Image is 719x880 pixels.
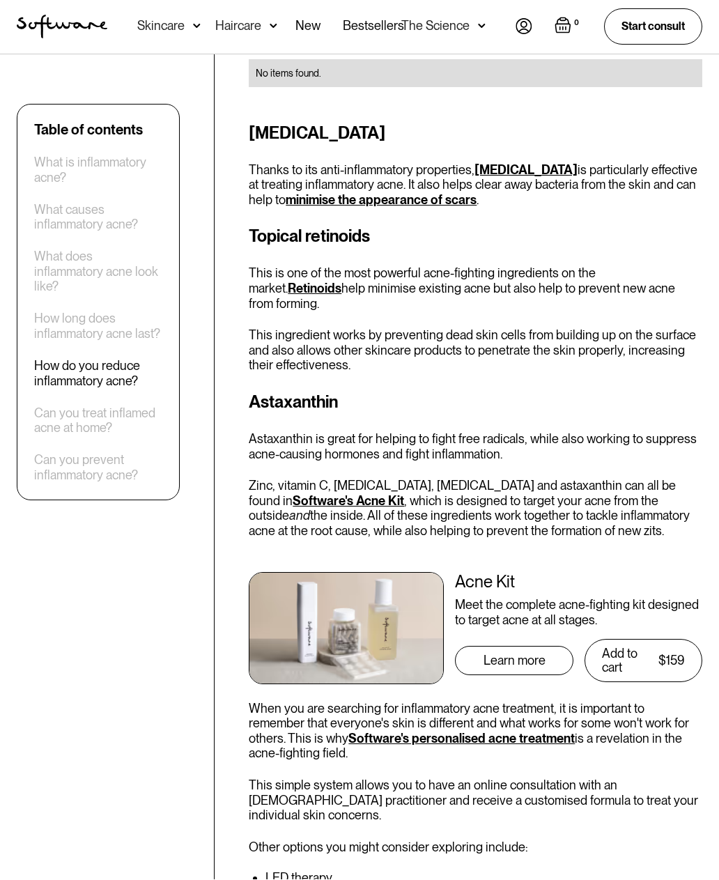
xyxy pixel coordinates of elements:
h3: Topical retinoids [249,224,702,249]
div: Acne Kit [455,573,702,593]
a: Acne KitMeet the complete acne-fighting kit designed to target acne at all stages.Learn moreAdd t... [249,573,702,685]
a: How do you reduce inflammatory acne? [34,359,162,389]
p: This simple system allows you to have an online consultation with an [DEMOGRAPHIC_DATA] practitio... [249,778,702,824]
a: Software's personalised acne treatment [348,732,575,746]
p: When you are searching for inflammatory acne treatment, it is important to remember that everyone... [249,702,702,762]
div: Haircare [215,20,261,33]
p: Other options you might consider exploring include: [249,840,702,856]
a: Can you treat inflamed acne at home? [34,406,162,436]
a: What does inflammatory acne look like? [34,249,162,295]
div: The Science [401,20,470,33]
div: Meet the complete acne-fighting kit designed to target acne at all stages. [455,598,702,628]
h3: Astaxanthin [249,390,702,415]
div: Add to cart [602,647,658,675]
div: Learn more [484,654,546,668]
div: $159 [658,654,685,668]
div: No items found. [256,67,695,81]
a: Open empty cart [555,17,582,37]
img: Software Logo [17,15,107,39]
a: home [17,15,107,39]
p: This ingredient works by preventing dead skin cells from building up on the surface and also allo... [249,328,702,373]
a: Retinoids [288,281,341,296]
p: Thanks to its anti-inflammatory properties, is particularly effective at treating inflammatory ac... [249,163,702,208]
a: What is inflammatory acne? [34,155,162,185]
a: Can you prevent inflammatory acne? [34,453,162,483]
a: Start consult [604,9,702,45]
a: Software's Acne Kit [293,494,404,509]
img: arrow down [270,20,277,33]
p: Zinc, vitamin C, [MEDICAL_DATA], [MEDICAL_DATA] and astaxanthin can all be found in , which is de... [249,479,702,539]
a: How long does inflammatory acne last? [34,311,162,341]
div: Skincare [137,20,185,33]
div: Table of contents [34,122,143,139]
p: Astaxanthin is great for helping to fight free radicals, while also working to suppress acne-caus... [249,432,702,462]
img: arrow down [193,20,201,33]
a: [MEDICAL_DATA] [474,163,578,178]
h3: [MEDICAL_DATA] [249,121,702,146]
div: 0 [571,17,582,30]
em: and [289,509,310,523]
p: This is one of the most powerful acne-fighting ingredients on the market. help minimise existing ... [249,266,702,311]
a: minimise the appearance of scars [286,193,477,208]
img: arrow down [478,20,486,33]
a: What causes inflammatory acne? [34,203,162,233]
